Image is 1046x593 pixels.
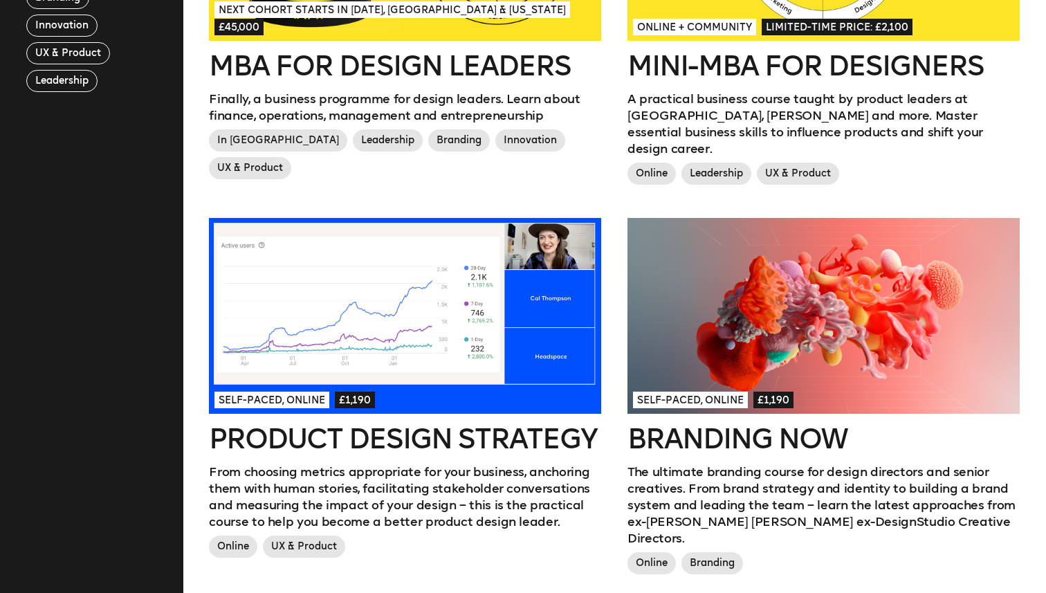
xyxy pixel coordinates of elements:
button: UX & Product [26,42,110,64]
h2: Product Design Strategy [209,425,601,453]
span: Limited-time price: £2,100 [762,19,912,35]
span: In [GEOGRAPHIC_DATA] [209,129,347,152]
span: Self-paced, Online [633,392,748,408]
span: Innovation [495,129,565,152]
p: A practical business course taught by product leaders at [GEOGRAPHIC_DATA], [PERSON_NAME] and mor... [627,91,1020,157]
span: Branding [681,552,743,574]
span: UX & Product [757,163,839,185]
a: Self-paced, Online£1,190Product Design StrategyFrom choosing metrics appropriate for your busines... [209,218,601,564]
p: The ultimate branding course for design directors and senior creatives. From brand strategy and i... [627,464,1020,547]
a: Self-paced, Online£1,190Branding NowThe ultimate branding course for design directors and senior ... [627,218,1020,581]
span: Online + Community [633,19,756,35]
h2: Branding Now [627,425,1020,453]
button: Leadership [26,70,98,92]
p: From choosing metrics appropriate for your business, anchoring them with human stories, facilitat... [209,464,601,530]
span: Self-paced, Online [214,392,329,408]
span: Next Cohort Starts in [DATE], [GEOGRAPHIC_DATA] & [US_STATE] [214,1,569,18]
span: Online [209,536,257,558]
span: UX & Product [209,157,291,179]
span: Leadership [681,163,751,185]
span: £1,190 [335,392,375,408]
h2: MBA for Design Leaders [209,52,601,80]
span: Leadership [353,129,423,152]
span: £45,000 [214,19,264,35]
span: Branding [428,129,490,152]
button: Innovation [26,15,98,37]
span: Online [627,163,676,185]
span: Online [627,552,676,574]
span: £1,190 [753,392,793,408]
h2: Mini-MBA for Designers [627,52,1020,80]
p: Finally, a business programme for design leaders. Learn about finance, operations, management and... [209,91,601,124]
span: UX & Product [263,536,345,558]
